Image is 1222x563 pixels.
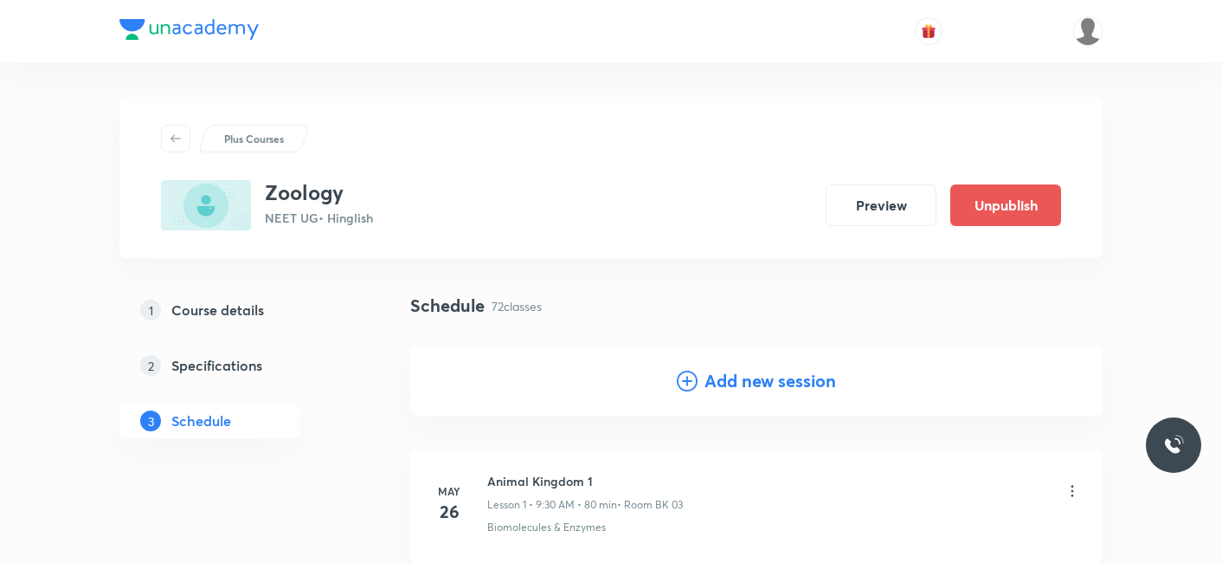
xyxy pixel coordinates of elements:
[826,184,936,226] button: Preview
[487,497,617,513] p: Lesson 1 • 9:30 AM • 80 min
[140,300,161,320] p: 1
[915,17,942,45] button: avatar
[432,483,466,499] h6: May
[119,19,259,44] a: Company Logo
[1163,435,1184,456] img: ttu
[119,293,355,327] a: 1Course details
[487,520,606,535] p: Biomolecules & Enzymes
[171,300,264,320] h5: Course details
[950,184,1061,226] button: Unpublish
[140,355,161,376] p: 2
[171,411,231,431] h5: Schedule
[704,368,836,394] h4: Add new session
[1033,346,1103,416] img: Add
[171,355,262,376] h5: Specifications
[140,411,161,431] p: 3
[487,472,683,490] h6: Animal Kingdom 1
[617,497,683,513] p: • Room BK 03
[492,297,542,315] p: 72 classes
[265,209,373,227] p: NEET UG • Hinglish
[410,293,485,319] h4: Schedule
[161,180,251,230] img: 44CF1C36-B109-40DF-AF6A-D09CA4EF64FB_plus.png
[432,499,466,525] h4: 26
[119,348,355,383] a: 2Specifications
[921,23,936,39] img: avatar
[265,180,373,205] h3: Zoology
[1073,16,1103,46] img: Mukesh Gupta
[224,131,284,146] p: Plus Courses
[119,19,259,40] img: Company Logo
